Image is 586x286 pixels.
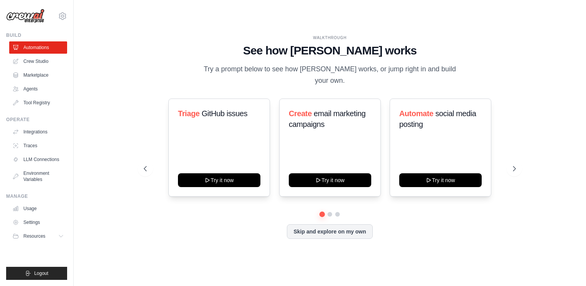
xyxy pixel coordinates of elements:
[6,117,67,123] div: Operate
[289,173,371,187] button: Try it now
[178,109,200,118] span: Triage
[202,109,247,118] span: GitHub issues
[178,173,260,187] button: Try it now
[6,9,44,23] img: Logo
[9,230,67,242] button: Resources
[9,202,67,215] a: Usage
[9,153,67,166] a: LLM Connections
[9,55,67,67] a: Crew Studio
[9,41,67,54] a: Automations
[34,270,48,276] span: Logout
[9,97,67,109] a: Tool Registry
[9,69,67,81] a: Marketplace
[23,233,45,239] span: Resources
[399,109,433,118] span: Automate
[6,32,67,38] div: Build
[289,109,312,118] span: Create
[6,193,67,199] div: Manage
[144,44,516,58] h1: See how [PERSON_NAME] works
[9,83,67,95] a: Agents
[9,140,67,152] a: Traces
[287,224,372,239] button: Skip and explore on my own
[399,109,476,128] span: social media posting
[9,167,67,186] a: Environment Variables
[289,109,365,128] span: email marketing campaigns
[9,126,67,138] a: Integrations
[6,267,67,280] button: Logout
[144,35,516,41] div: WALKTHROUGH
[201,64,459,86] p: Try a prompt below to see how [PERSON_NAME] works, or jump right in and build your own.
[399,173,482,187] button: Try it now
[9,216,67,228] a: Settings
